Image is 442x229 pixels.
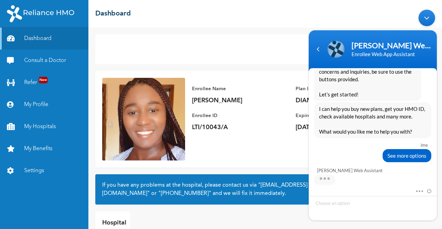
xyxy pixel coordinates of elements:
[102,78,185,160] img: Enrollee
[192,123,289,132] p: LTI/10043/A
[296,85,392,93] p: Plan Info
[158,191,211,196] a: "[PHONE_NUMBER]"
[95,9,131,19] h2: Dashboard
[296,96,392,105] p: DIAMOND INDIVIDUAL
[102,181,428,198] h2: If you have any problems at the hospital, please contact us via or and we will fix it immediately.
[305,6,440,224] iframe: SalesIQ Chatwindow
[296,112,392,120] p: Expires on
[39,77,48,83] span: New
[192,112,289,120] p: Enrollee ID
[192,85,289,93] p: Enrollee Name
[296,123,392,132] p: [DATE]
[7,5,74,22] img: RelianceHMO's Logo
[192,96,289,105] p: [PERSON_NAME]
